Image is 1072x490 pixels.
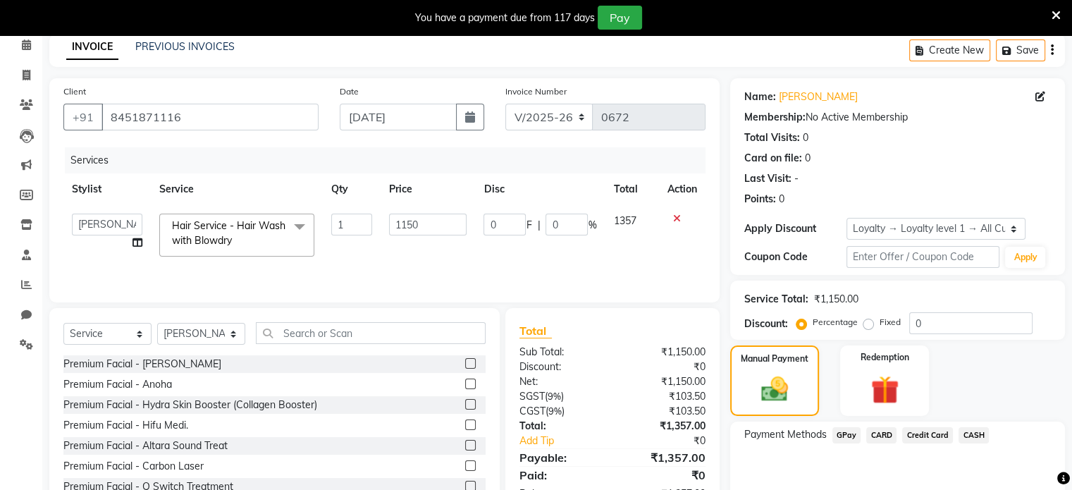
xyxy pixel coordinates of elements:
[548,405,562,417] span: 9%
[741,353,808,365] label: Manual Payment
[509,449,612,466] div: Payable:
[232,234,238,247] a: x
[63,377,172,392] div: Premium Facial - Anoha
[63,418,188,433] div: Premium Facial - Hifu Medi.
[63,85,86,98] label: Client
[509,434,629,448] a: Add Tip
[509,419,612,434] div: Total:
[66,35,118,60] a: INVOICE
[744,110,1051,125] div: No Active Membership
[612,345,716,360] div: ₹1,150.00
[744,110,806,125] div: Membership:
[909,39,990,61] button: Create New
[135,40,235,53] a: PREVIOUS INVOICES
[526,218,531,233] span: F
[588,218,596,233] span: %
[537,218,540,233] span: |
[151,173,323,205] th: Service
[794,171,799,186] div: -
[779,192,784,207] div: 0
[323,173,381,205] th: Qty
[519,405,546,417] span: CGST
[63,104,103,130] button: +91
[880,316,901,329] label: Fixed
[509,467,612,484] div: Paid:
[548,391,561,402] span: 9%
[509,404,612,419] div: ( )
[744,221,846,236] div: Apply Discount
[996,39,1045,61] button: Save
[63,439,228,453] div: Premium Facial - Altara Sound Treat
[814,292,858,307] div: ₹1,150.00
[509,374,612,389] div: Net:
[744,292,808,307] div: Service Total:
[744,427,827,442] span: Payment Methods
[613,214,636,227] span: 1357
[65,147,716,173] div: Services
[519,390,545,403] span: SGST
[779,90,858,104] a: [PERSON_NAME]
[340,85,359,98] label: Date
[846,246,1000,268] input: Enter Offer / Coupon Code
[612,419,716,434] div: ₹1,357.00
[744,192,776,207] div: Points:
[744,317,788,331] div: Discount:
[612,467,716,484] div: ₹0
[509,389,612,404] div: ( )
[753,374,796,405] img: _cash.svg
[803,130,808,145] div: 0
[612,389,716,404] div: ₹103.50
[381,173,475,205] th: Price
[744,171,791,186] div: Last Visit:
[744,130,800,145] div: Total Visits:
[612,360,716,374] div: ₹0
[861,351,909,364] label: Redemption
[101,104,319,130] input: Search by Name/Mobile/Email/Code
[519,324,552,338] span: Total
[629,434,715,448] div: ₹0
[63,398,317,412] div: Premium Facial - Hydra Skin Booster (Collagen Booster)
[63,173,151,205] th: Stylist
[959,427,989,443] span: CASH
[63,459,204,474] div: Premium Facial - Carbon Laser
[612,374,716,389] div: ₹1,150.00
[832,427,861,443] span: GPay
[612,404,716,419] div: ₹103.50
[813,316,858,329] label: Percentage
[598,6,642,30] button: Pay
[744,151,802,166] div: Card on file:
[612,449,716,466] div: ₹1,357.00
[475,173,605,205] th: Disc
[744,90,776,104] div: Name:
[256,322,486,344] input: Search or Scan
[862,372,908,408] img: _gift.svg
[509,345,612,360] div: Sub Total:
[172,219,285,247] span: Hair Service - Hair Wash with Blowdry
[866,427,897,443] span: CARD
[505,85,567,98] label: Invoice Number
[605,173,658,205] th: Total
[1005,247,1045,268] button: Apply
[805,151,811,166] div: 0
[902,427,953,443] span: Credit Card
[659,173,706,205] th: Action
[509,360,612,374] div: Discount:
[63,357,221,372] div: Premium Facial - [PERSON_NAME]
[415,11,595,25] div: You have a payment due from 117 days
[744,250,846,264] div: Coupon Code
